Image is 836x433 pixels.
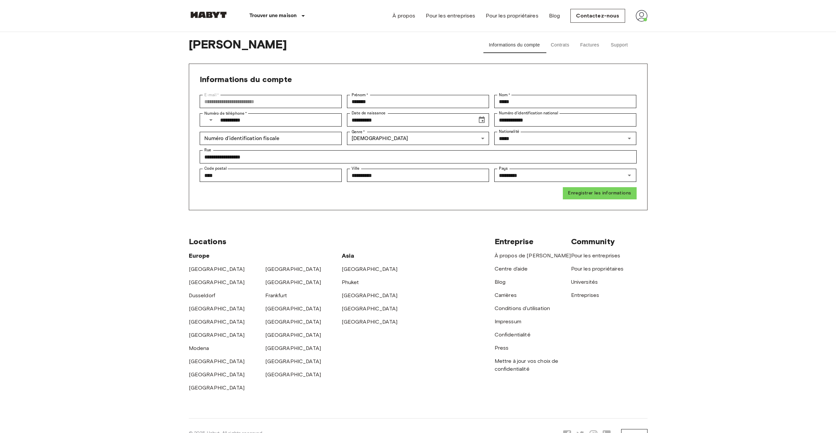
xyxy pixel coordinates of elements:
a: Phuket [342,279,359,285]
a: [GEOGRAPHIC_DATA] [189,332,245,338]
a: Centre d'aide [495,266,528,272]
label: Genre [352,129,365,135]
a: Contactez-nous [570,9,625,23]
span: [PERSON_NAME] [189,37,465,53]
a: Pour les propriétaires [571,266,623,272]
div: E-mail [200,95,342,108]
a: Entreprises [571,292,599,298]
label: Numéro de téléphone [204,110,247,116]
label: Nom [499,92,510,98]
a: [GEOGRAPHIC_DATA] [265,319,321,325]
button: Enregistrer les informations [563,187,636,199]
div: Numéro d'identification national [494,113,636,127]
span: Entreprise [495,237,534,246]
a: [GEOGRAPHIC_DATA] [265,371,321,378]
div: Rue [200,150,637,163]
label: Code postal [204,166,227,171]
a: [GEOGRAPHIC_DATA] [265,305,321,312]
label: Prénom [352,92,368,98]
button: Open [625,134,634,143]
span: Asia [342,252,355,259]
a: [GEOGRAPHIC_DATA] [189,266,245,272]
label: Date de naissance [352,110,386,116]
a: Carrières [495,292,517,298]
span: Europe [189,252,210,259]
a: Frankfurt [265,292,287,299]
label: E-mail [204,92,219,98]
div: Nom [494,95,636,108]
a: [GEOGRAPHIC_DATA] [342,292,398,299]
label: Numéro d'identification national [499,110,558,116]
a: Conditions d'utilisation [495,305,550,311]
a: Pour les propriétaires [486,12,538,20]
a: Confidentialité [495,332,531,338]
a: [GEOGRAPHIC_DATA] [265,279,321,285]
div: Ville [347,169,489,182]
a: [GEOGRAPHIC_DATA] [265,266,321,272]
a: [GEOGRAPHIC_DATA] [189,279,245,285]
img: Habyt [189,12,228,18]
a: Blog [495,279,506,285]
a: [GEOGRAPHIC_DATA] [265,332,321,338]
a: Impressum [495,318,521,325]
button: Informations du compte [483,37,545,53]
label: Rue [204,147,211,153]
a: [GEOGRAPHIC_DATA] [189,371,245,378]
a: [GEOGRAPHIC_DATA] [189,319,245,325]
a: Blog [549,12,560,20]
a: Universités [571,279,598,285]
p: Trouver une maison [249,12,297,20]
a: [GEOGRAPHIC_DATA] [342,305,398,312]
a: À propos [392,12,415,20]
button: Factures [575,37,605,53]
a: [GEOGRAPHIC_DATA] [265,345,321,351]
button: Open [625,171,634,180]
a: [GEOGRAPHIC_DATA] [189,385,245,391]
div: [DEMOGRAPHIC_DATA] [347,132,489,145]
span: Informations du compte [200,74,292,84]
button: Contrats [545,37,575,53]
div: Code postal [200,169,342,182]
a: Modena [189,345,209,351]
button: Select country [204,113,217,127]
label: Pays [499,166,508,171]
img: avatar [636,10,648,22]
a: À propos de [PERSON_NAME] [495,252,571,259]
label: Nationalité [499,129,519,134]
span: Community [571,237,615,246]
a: [GEOGRAPHIC_DATA] [189,358,245,364]
a: [GEOGRAPHIC_DATA] [342,266,398,272]
a: Dusseldorf [189,292,216,299]
a: [GEOGRAPHIC_DATA] [342,319,398,325]
a: [GEOGRAPHIC_DATA] [265,358,321,364]
a: Mettre à jour vos choix de confidentialité [495,358,559,372]
a: Pour les entreprises [426,12,475,20]
span: Locations [189,237,226,246]
div: Prénom [347,95,489,108]
a: Press [495,345,509,351]
label: Ville [352,166,360,171]
div: Numéro d'identification fiscale [200,132,342,145]
a: Pour les entreprises [571,252,620,259]
a: [GEOGRAPHIC_DATA] [189,305,245,312]
button: Support [605,37,634,53]
button: Choose date, selected date is Dec 19, 1999 [475,113,488,127]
